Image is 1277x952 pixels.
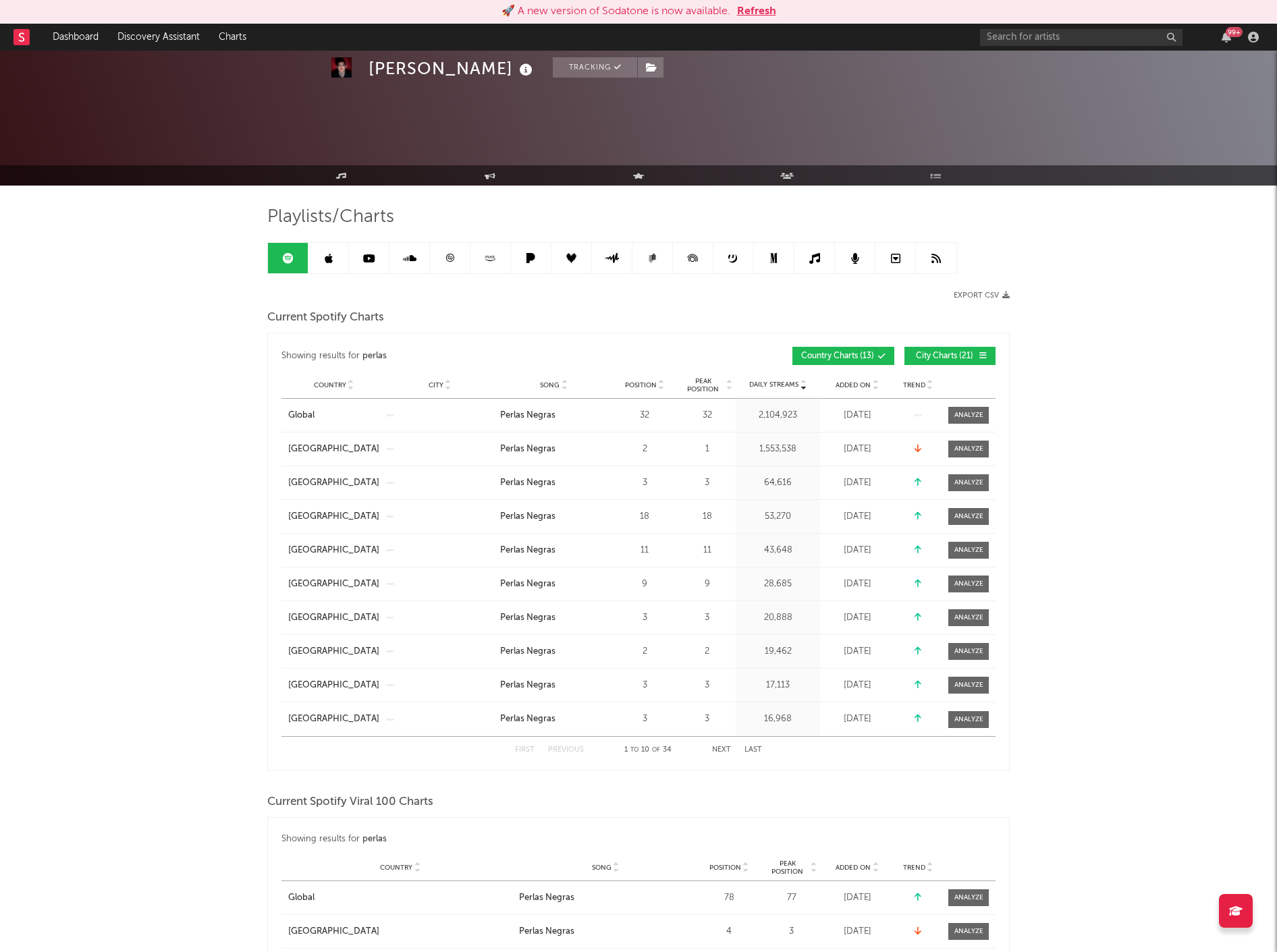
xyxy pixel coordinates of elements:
[611,742,685,758] div: 1 10 34
[739,409,817,422] div: 2,104,923
[739,578,817,591] div: 28,685
[699,891,759,905] div: 78
[288,476,379,490] div: [GEOGRAPHIC_DATA]
[288,578,379,591] div: [GEOGRAPHIC_DATA]
[823,510,891,524] div: [DATE]
[362,831,387,847] div: perlas
[369,57,536,80] div: [PERSON_NAME]
[553,57,637,78] button: Tracking
[614,679,675,692] div: 3
[500,679,555,692] div: Perlas Negras
[614,510,675,524] div: 18
[801,352,874,360] span: Country Charts ( 13 )
[500,679,607,692] a: Perlas Negras
[904,347,996,365] button: City Charts(21)
[288,510,379,524] a: [GEOGRAPHIC_DATA]
[288,645,379,659] div: [GEOGRAPHIC_DATA]
[614,712,675,726] div: 3
[739,510,817,524] div: 53,270
[739,476,817,490] div: 64,616
[836,381,871,389] span: Added On
[737,3,776,20] button: Refresh
[739,544,817,557] div: 43,648
[500,409,607,422] a: Perlas Negras
[823,443,891,456] div: [DATE]
[823,544,891,557] div: [DATE]
[614,476,675,490] div: 3
[682,443,732,456] div: 1
[540,381,560,389] span: Song
[980,29,1183,46] input: Search for artists
[1226,27,1243,37] div: 99 +
[739,443,817,456] div: 1,553,538
[380,864,412,872] span: Country
[682,645,732,659] div: 2
[500,611,555,625] div: Perlas Negras
[267,209,394,225] span: Playlists/Charts
[500,544,555,557] div: Perlas Negras
[630,747,638,753] span: to
[682,712,732,726] div: 3
[614,443,675,456] div: 2
[288,925,379,939] div: [GEOGRAPHIC_DATA]
[766,925,817,939] div: 3
[288,409,379,422] a: Global
[749,380,798,390] span: Daily Streams
[823,409,891,422] div: [DATE]
[429,381,443,389] span: City
[500,645,555,659] div: Perlas Negras
[288,611,379,625] a: [GEOGRAPHIC_DATA]
[500,712,555,726] div: Perlas Negras
[682,409,732,422] div: 32
[501,3,730,20] div: 🚀 A new version of Sodatone is now available.
[500,611,607,625] a: Perlas Negras
[712,746,731,754] button: Next
[614,611,675,625] div: 3
[682,578,732,591] div: 9
[682,476,732,490] div: 3
[267,310,384,326] span: Current Spotify Charts
[288,679,379,692] a: [GEOGRAPHIC_DATA]
[500,510,555,524] div: Perlas Negras
[699,925,759,939] div: 4
[500,443,555,456] div: Perlas Negras
[766,860,809,876] span: Peak Position
[792,347,894,365] button: Country Charts(13)
[500,578,607,591] a: Perlas Negras
[281,347,638,365] div: Showing results for
[209,24,256,51] a: Charts
[823,645,891,659] div: [DATE]
[614,544,675,557] div: 11
[288,544,379,557] div: [GEOGRAPHIC_DATA]
[739,712,817,726] div: 16,968
[682,611,732,625] div: 3
[903,381,925,389] span: Trend
[519,891,574,905] div: Perlas Negras
[500,544,607,557] a: Perlas Negras
[682,679,732,692] div: 3
[592,864,612,872] span: Song
[515,746,535,754] button: First
[314,381,346,389] span: Country
[519,925,574,939] div: Perlas Negras
[766,891,817,905] div: 77
[288,443,379,456] a: [GEOGRAPHIC_DATA]
[823,611,891,625] div: [DATE]
[625,381,657,389] span: Position
[548,746,584,754] button: Previous
[281,831,638,847] div: Showing results for
[500,510,607,524] a: Perlas Negras
[954,291,1010,300] button: Export CSV
[614,409,675,422] div: 32
[739,611,817,625] div: 20,888
[652,747,660,753] span: of
[500,712,607,726] a: Perlas Negras
[519,891,692,905] a: Perlas Negras
[836,864,871,872] span: Added On
[288,712,379,726] a: [GEOGRAPHIC_DATA]
[288,891,315,905] div: Global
